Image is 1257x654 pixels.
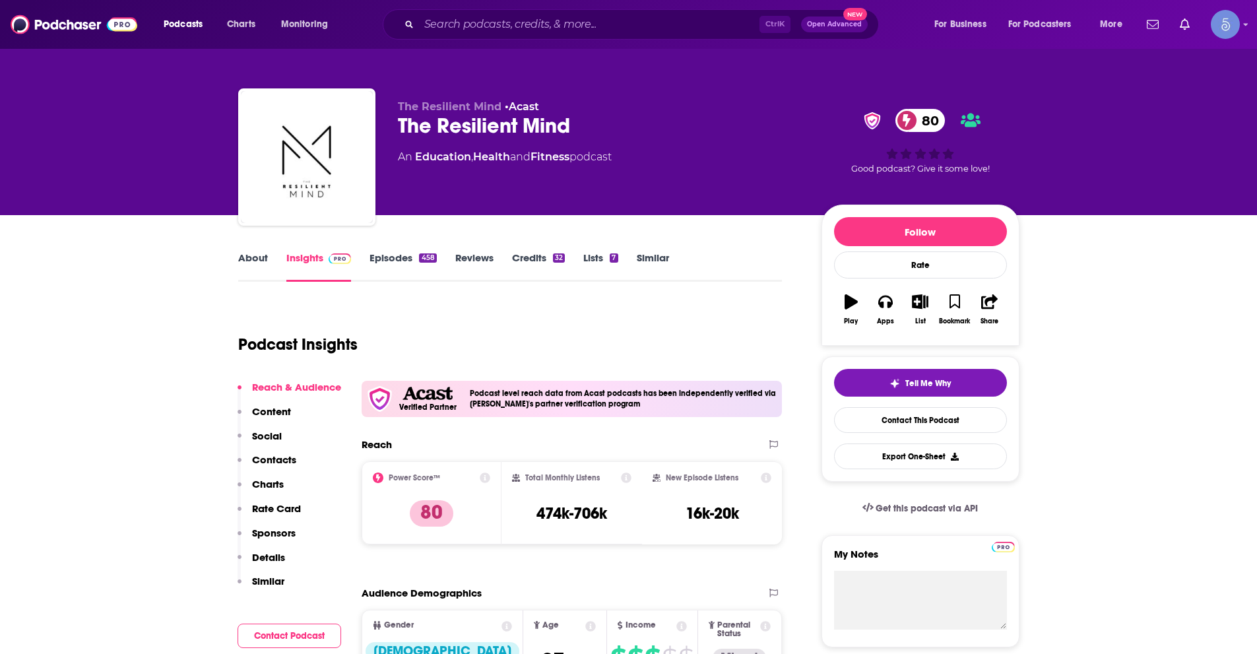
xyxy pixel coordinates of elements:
[1100,15,1122,34] span: More
[238,430,282,454] button: Social
[525,473,600,482] h2: Total Monthly Listens
[455,251,494,282] a: Reviews
[1142,13,1164,36] a: Show notifications dropdown
[583,251,618,282] a: Lists7
[1211,10,1240,39] span: Logged in as Spiral5-G1
[238,478,284,502] button: Charts
[395,9,891,40] div: Search podcasts, credits, & more...
[473,150,510,163] a: Health
[164,15,203,34] span: Podcasts
[834,286,868,333] button: Play
[834,251,1007,278] div: Rate
[11,12,137,37] img: Podchaser - Follow, Share and Rate Podcasts
[419,253,436,263] div: 458
[238,453,296,478] button: Contacts
[807,21,862,28] span: Open Advanced
[1008,15,1072,34] span: For Podcasters
[419,14,759,35] input: Search podcasts, credits, & more...
[822,100,1019,182] div: verified Badge80Good podcast? Give it some love!
[241,91,373,223] img: The Resilient Mind
[1211,10,1240,39] button: Show profile menu
[238,405,291,430] button: Content
[666,473,738,482] h2: New Episode Listens
[238,335,358,354] h1: Podcast Insights
[415,150,471,163] a: Education
[398,100,501,113] span: The Resilient Mind
[154,14,220,35] button: open menu
[399,403,457,411] h5: Verified Partner
[903,286,937,333] button: List
[717,621,758,638] span: Parental Status
[218,14,263,35] a: Charts
[329,253,352,264] img: Podchaser Pro
[1175,13,1195,36] a: Show notifications dropdown
[925,14,1003,35] button: open menu
[227,15,255,34] span: Charts
[252,502,301,515] p: Rate Card
[1211,10,1240,39] img: User Profile
[252,405,291,418] p: Content
[909,109,946,132] span: 80
[531,150,569,163] a: Fitness
[868,286,903,333] button: Apps
[992,540,1015,552] a: Pro website
[939,317,970,325] div: Bookmark
[252,381,341,393] p: Reach & Audience
[852,492,989,525] a: Get this podcast via API
[834,548,1007,571] label: My Notes
[895,109,946,132] a: 80
[1000,14,1091,35] button: open menu
[367,386,393,412] img: verfied icon
[637,251,669,282] a: Similar
[553,253,565,263] div: 32
[362,587,482,599] h2: Audience Demographics
[471,150,473,163] span: ,
[801,16,868,32] button: Open AdvancedNew
[889,378,900,389] img: tell me why sparkle
[252,430,282,442] p: Social
[834,369,1007,397] button: tell me why sparkleTell Me Why
[876,503,978,514] span: Get this podcast via API
[272,14,345,35] button: open menu
[992,542,1015,552] img: Podchaser Pro
[252,478,284,490] p: Charts
[238,502,301,527] button: Rate Card
[981,317,998,325] div: Share
[384,621,414,630] span: Gender
[238,251,268,282] a: About
[238,551,285,575] button: Details
[252,453,296,466] p: Contacts
[238,527,296,551] button: Sponsors
[860,112,885,129] img: verified Badge
[834,407,1007,433] a: Contact This Podcast
[510,150,531,163] span: and
[238,624,341,648] button: Contact Podcast
[834,443,1007,469] button: Export One-Sheet
[915,317,926,325] div: List
[238,575,284,599] button: Similar
[843,8,867,20] span: New
[410,500,453,527] p: 80
[238,381,341,405] button: Reach & Audience
[505,100,539,113] span: •
[398,149,612,165] div: An podcast
[542,621,559,630] span: Age
[281,15,328,34] span: Monitoring
[972,286,1006,333] button: Share
[934,15,986,34] span: For Business
[851,164,990,174] span: Good podcast? Give it some love!
[512,251,565,282] a: Credits32
[389,473,440,482] h2: Power Score™
[286,251,352,282] a: InsightsPodchaser Pro
[252,527,296,539] p: Sponsors
[626,621,656,630] span: Income
[844,317,858,325] div: Play
[403,387,453,401] img: Acast
[610,253,618,263] div: 7
[938,286,972,333] button: Bookmark
[370,251,436,282] a: Episodes458
[905,378,951,389] span: Tell Me Why
[252,551,285,564] p: Details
